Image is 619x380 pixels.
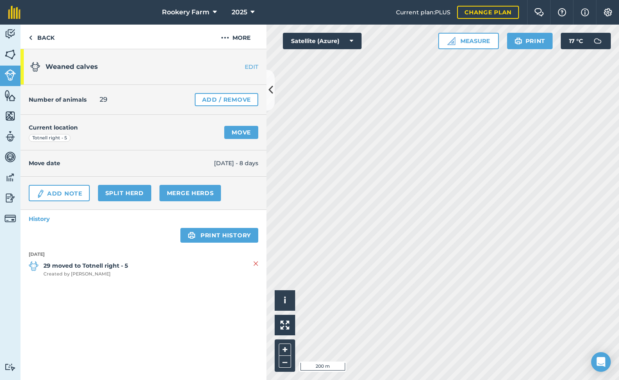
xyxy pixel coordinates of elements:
[275,290,295,311] button: i
[30,62,40,72] img: svg+xml;base64,PD94bWwgdmVyc2lvbj0iMS4wIiBlbmNvZGluZz0idXRmLTgiPz4KPCEtLSBHZW5lcmF0b3I6IEFkb2JlIE...
[224,126,258,139] a: Move
[589,33,606,49] img: svg+xml;base64,PD94bWwgdmVyc2lvbj0iMS4wIiBlbmNvZGluZz0idXRmLTgiPz4KPCEtLSBHZW5lcmF0b3I6IEFkb2JlIE...
[5,48,16,61] img: svg+xml;base64,PHN2ZyB4bWxucz0iaHR0cDovL3d3dy53My5vcmcvMjAwMC9zdmciIHdpZHRoPSI1NiIgaGVpZ2h0PSI2MC...
[43,261,128,270] strong: 29 moved to Totnell right - 5
[5,171,16,184] img: svg+xml;base64,PD94bWwgdmVyc2lvbj0iMS4wIiBlbmNvZGluZz0idXRmLTgiPz4KPCEtLSBHZW5lcmF0b3I6IEFkb2JlIE...
[195,93,258,106] a: Add / Remove
[29,33,32,43] img: svg+xml;base64,PHN2ZyB4bWxucz0iaHR0cDovL3d3dy53My5vcmcvMjAwMC9zdmciIHdpZHRoPSI5IiBoZWlnaHQ9IjI0Ii...
[396,8,451,17] span: Current plan : PLUS
[214,159,258,168] span: [DATE] - 8 days
[29,95,86,104] h4: Number of animals
[98,185,151,201] a: Split herd
[36,189,45,199] img: svg+xml;base64,PD94bWwgdmVyc2lvbj0iMS4wIiBlbmNvZGluZz0idXRmLTgiPz4KPCEtLSBHZW5lcmF0b3I6IEFkb2JlIE...
[5,69,16,81] img: svg+xml;base64,PD94bWwgdmVyc2lvbj0iMS4wIiBlbmNvZGluZz0idXRmLTgiPz4KPCEtLSBHZW5lcmF0b3I6IEFkb2JlIE...
[29,251,258,258] strong: [DATE]
[5,28,16,40] img: svg+xml;base64,PD94bWwgdmVyc2lvbj0iMS4wIiBlbmNvZGluZz0idXRmLTgiPz4KPCEtLSBHZW5lcmF0b3I6IEFkb2JlIE...
[29,123,78,132] h4: Current location
[159,185,221,201] a: Merge Herds
[447,37,455,45] img: Ruler icon
[5,192,16,204] img: svg+xml;base64,PD94bWwgdmVyc2lvbj0iMS4wIiBlbmNvZGluZz0idXRmLTgiPz4KPCEtLSBHZW5lcmF0b3I6IEFkb2JlIE...
[232,7,247,17] span: 2025
[205,25,266,49] button: More
[514,36,522,46] img: svg+xml;base64,PHN2ZyB4bWxucz0iaHR0cDovL3d3dy53My5vcmcvMjAwMC9zdmciIHdpZHRoPSIxOSIgaGVpZ2h0PSIyNC...
[557,8,567,16] img: A question mark icon
[283,33,362,49] button: Satellite (Azure)
[591,352,611,372] div: Open Intercom Messenger
[5,89,16,102] img: svg+xml;base64,PHN2ZyB4bWxucz0iaHR0cDovL3d3dy53My5vcmcvMjAwMC9zdmciIHdpZHRoPSI1NiIgaGVpZ2h0PSI2MC...
[5,151,16,163] img: svg+xml;base64,PD94bWwgdmVyc2lvbj0iMS4wIiBlbmNvZGluZz0idXRmLTgiPz4KPCEtLSBHZW5lcmF0b3I6IEFkb2JlIE...
[5,213,16,224] img: svg+xml;base64,PD94bWwgdmVyc2lvbj0iMS4wIiBlbmNvZGluZz0idXRmLTgiPz4KPCEtLSBHZW5lcmF0b3I6IEFkb2JlIE...
[438,33,499,49] button: Measure
[457,6,519,19] a: Change plan
[215,63,266,71] a: EDIT
[20,25,63,49] a: Back
[5,130,16,143] img: svg+xml;base64,PD94bWwgdmVyc2lvbj0iMS4wIiBlbmNvZGluZz0idXRmLTgiPz4KPCEtLSBHZW5lcmF0b3I6IEFkb2JlIE...
[569,33,583,49] span: 17 ° C
[162,7,209,17] span: Rookery Farm
[8,6,20,19] img: fieldmargin Logo
[284,295,286,305] span: i
[221,33,229,43] img: svg+xml;base64,PHN2ZyB4bWxucz0iaHR0cDovL3d3dy53My5vcmcvMjAwMC9zdmciIHdpZHRoPSIyMCIgaGVpZ2h0PSIyNC...
[29,134,71,142] div: Totnell right - 5
[29,261,39,271] img: svg+xml;base64,PD94bWwgdmVyc2lvbj0iMS4wIiBlbmNvZGluZz0idXRmLTgiPz4KPCEtLSBHZW5lcmF0b3I6IEFkb2JlIE...
[279,344,291,356] button: +
[581,7,589,17] img: svg+xml;base64,PHN2ZyB4bWxucz0iaHR0cDovL3d3dy53My5vcmcvMjAwMC9zdmciIHdpZHRoPSIxNyIgaGVpZ2h0PSIxNy...
[188,230,196,240] img: svg+xml;base64,PHN2ZyB4bWxucz0iaHR0cDovL3d3dy53My5vcmcvMjAwMC9zdmciIHdpZHRoPSIxOSIgaGVpZ2h0PSIyNC...
[46,63,98,71] span: Weaned calves
[253,259,258,269] img: svg+xml;base64,PHN2ZyB4bWxucz0iaHR0cDovL3d3dy53My5vcmcvMjAwMC9zdmciIHdpZHRoPSIyMiIgaGVpZ2h0PSIzMC...
[180,228,258,243] a: Print history
[561,33,611,49] button: 17 °C
[29,185,90,201] a: Add Note
[507,33,553,49] button: Print
[100,95,107,105] span: 29
[280,321,289,330] img: Four arrows, one pointing top left, one top right, one bottom right and the last bottom left
[534,8,544,16] img: Two speech bubbles overlapping with the left bubble in the forefront
[279,356,291,368] button: –
[29,159,214,168] h4: Move date
[43,271,128,278] span: Created by [PERSON_NAME]
[5,110,16,122] img: svg+xml;base64,PHN2ZyB4bWxucz0iaHR0cDovL3d3dy53My5vcmcvMjAwMC9zdmciIHdpZHRoPSI1NiIgaGVpZ2h0PSI2MC...
[20,210,266,228] a: History
[603,8,613,16] img: A cog icon
[5,363,16,371] img: svg+xml;base64,PD94bWwgdmVyc2lvbj0iMS4wIiBlbmNvZGluZz0idXRmLTgiPz4KPCEtLSBHZW5lcmF0b3I6IEFkb2JlIE...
